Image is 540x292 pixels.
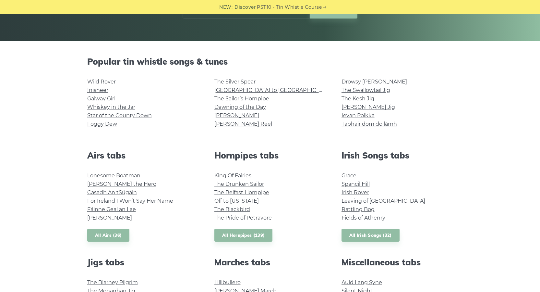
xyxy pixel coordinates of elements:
a: Dawning of the Day [214,104,266,110]
a: Wild Rover [87,79,116,85]
a: The Pride of Petravore [214,215,272,221]
a: Whiskey in the Jar [87,104,135,110]
a: Fields of Athenry [342,215,385,221]
a: Leaving of [GEOGRAPHIC_DATA] [342,198,425,204]
h2: Jigs tabs [87,257,199,267]
a: Star of the County Down [87,112,152,119]
a: Foggy Dew [87,121,117,127]
a: The Blackbird [214,206,250,212]
a: Lillibullero [214,279,241,286]
a: Rattling Bog [342,206,375,212]
a: Irish Rover [342,189,369,196]
a: Inisheer [87,87,108,93]
a: [PERSON_NAME] Jig [342,104,395,110]
span: NEW: [219,4,233,11]
a: Fáinne Geal an Lae [87,206,136,212]
a: All Hornpipes (139) [214,229,273,242]
a: The Silver Spear [214,79,256,85]
h2: Airs tabs [87,150,199,160]
h2: Miscellaneous tabs [342,257,453,267]
h2: Hornpipes tabs [214,150,326,160]
a: Off to [US_STATE] [214,198,259,204]
a: Casadh An tSúgáin [87,189,137,196]
a: The Belfast Hornpipe [214,189,269,196]
a: [PERSON_NAME] [87,215,132,221]
a: For Ireland I Won’t Say Her Name [87,198,173,204]
h2: Irish Songs tabs [342,150,453,160]
h2: Marches tabs [214,257,326,267]
a: [PERSON_NAME] [214,112,259,119]
h2: Popular tin whistle songs & tunes [87,57,453,67]
a: Auld Lang Syne [342,279,382,286]
a: Galway Girl [87,95,115,102]
a: The Sailor’s Hornpipe [214,95,269,102]
a: The Kesh Jig [342,95,374,102]
a: [PERSON_NAME] Reel [214,121,272,127]
a: All Irish Songs (32) [342,229,400,242]
a: [PERSON_NAME] the Hero [87,181,156,187]
a: Spancil Hill [342,181,370,187]
a: Grace [342,172,356,179]
a: Ievan Polkka [342,112,375,119]
a: [GEOGRAPHIC_DATA] to [GEOGRAPHIC_DATA] [214,87,334,93]
span: Discover [234,4,256,11]
a: Lonesome Boatman [87,172,140,179]
a: The Blarney Pilgrim [87,279,138,286]
a: Tabhair dom do lámh [342,121,397,127]
a: The Drunken Sailor [214,181,264,187]
a: Drowsy [PERSON_NAME] [342,79,407,85]
a: The Swallowtail Jig [342,87,390,93]
a: King Of Fairies [214,172,251,179]
a: All Airs (36) [87,229,130,242]
a: PST10 - Tin Whistle Course [257,4,322,11]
